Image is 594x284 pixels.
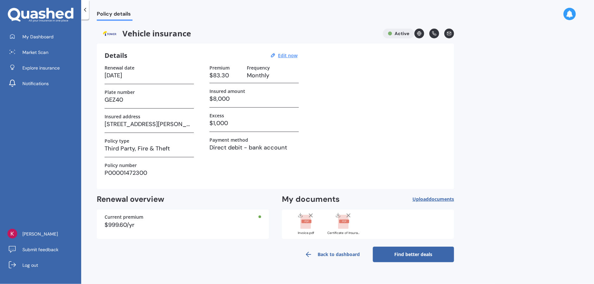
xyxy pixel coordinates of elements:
span: Log out [22,262,38,268]
a: My Dashboard [5,30,81,43]
a: Submit feedback [5,243,81,256]
button: Edit now [276,53,299,58]
label: Excess [209,113,224,118]
span: Explore insurance [22,65,60,71]
a: Log out [5,259,81,272]
h3: [STREET_ADDRESS][PERSON_NAME] [105,119,194,129]
h3: Direct debit - bank account [209,143,299,152]
h3: P00001472300 [105,168,194,178]
button: Uploaddocuments [412,194,454,204]
a: Explore insurance [5,61,81,74]
label: Plate number [105,89,135,95]
label: Policy type [105,138,129,144]
h3: $8,000 [209,94,299,104]
img: ACg8ocIhiWDzeBcm1fQIm1I53TDxjdOCx8cMwaMqV3-ulBRnhZ8qgQ=s96-c [7,229,17,239]
label: Policy number [105,162,137,168]
label: Renewal date [105,65,134,71]
span: [PERSON_NAME] [22,231,58,237]
span: My Dashboard [22,33,54,40]
label: Premium [209,65,230,71]
div: Invoice.pdf [290,231,322,235]
h2: My documents [282,194,340,204]
span: Upload [412,197,454,202]
a: Find better deals [373,247,454,262]
span: Policy details [97,11,133,19]
label: Insured address [105,114,140,119]
label: Frequency [247,65,270,71]
label: Payment method [209,137,248,143]
span: documents [429,196,454,202]
h3: Monthly [247,71,299,80]
div: $999.60/yr [105,222,261,228]
h3: GEZ40 [105,95,194,105]
a: Notifications [5,77,81,90]
a: [PERSON_NAME] [5,227,81,240]
span: Vehicle insurance [97,29,378,38]
span: Notifications [22,80,49,87]
a: Back to dashboard [292,247,373,262]
h3: Details [105,51,127,60]
h3: $1,000 [209,118,299,128]
span: Market Scan [22,49,48,56]
h3: $83.30 [209,71,242,80]
div: Current premium [105,215,261,219]
div: Certificate of Insurance.pdf [327,231,360,235]
h3: Third Party, Fire & Theft [105,144,194,153]
a: Market Scan [5,46,81,59]
u: Edit now [278,52,297,58]
span: Submit feedback [22,246,58,253]
label: Insured amount [209,88,245,94]
h2: Renewal overview [97,194,269,204]
h3: [DATE] [105,71,194,80]
img: Tower.webp [97,29,122,38]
